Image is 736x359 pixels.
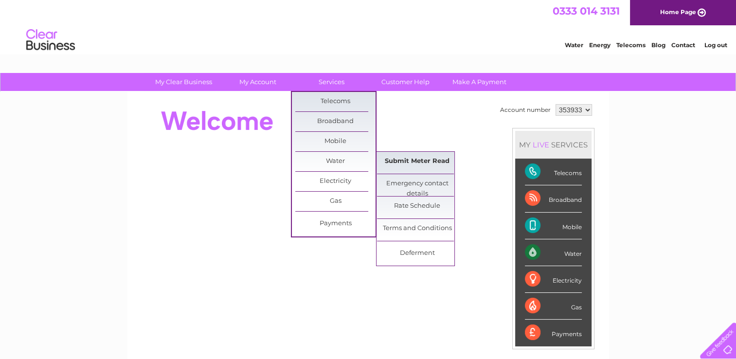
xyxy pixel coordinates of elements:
a: Make A Payment [439,73,520,91]
div: Water [525,239,582,266]
a: Deferment [377,244,457,263]
div: Telecoms [525,159,582,185]
div: MY SERVICES [515,131,592,159]
a: Contact [671,41,695,49]
a: Telecoms [616,41,646,49]
a: Mobile [295,132,376,151]
div: Broadband [525,185,582,212]
a: My Account [217,73,298,91]
a: Energy [589,41,610,49]
a: Emergency contact details [377,174,457,194]
div: Mobile [525,213,582,239]
a: Services [291,73,372,91]
a: Water [295,152,376,171]
td: Account number [498,102,553,118]
a: Water [565,41,583,49]
a: Terms and Conditions [377,219,457,238]
a: 0333 014 3131 [553,5,620,17]
a: Blog [651,41,665,49]
a: Log out [704,41,727,49]
div: LIVE [531,140,551,149]
div: Payments [525,320,582,346]
a: Submit Meter Read [377,152,457,171]
a: Electricity [295,172,376,191]
a: Rate Schedule [377,197,457,216]
a: Customer Help [365,73,446,91]
div: Gas [525,293,582,320]
div: Clear Business is a trading name of Verastar Limited (registered in [GEOGRAPHIC_DATA] No. 3667643... [139,5,598,47]
a: Gas [295,192,376,211]
a: Payments [295,214,376,233]
a: Telecoms [295,92,376,111]
div: Electricity [525,266,582,293]
a: Broadband [295,112,376,131]
a: My Clear Business [144,73,224,91]
img: logo.png [26,25,75,55]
